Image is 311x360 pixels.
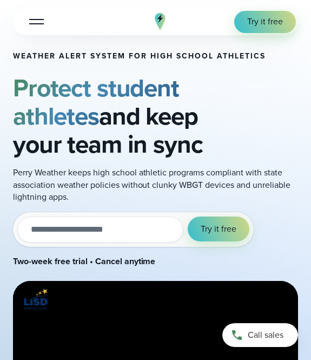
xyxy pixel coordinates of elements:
[201,223,236,235] span: Try it free
[13,167,298,204] p: Perry Weather keeps high school athletic programs compliant with state association weather polici...
[19,287,52,312] img: Lewisville ISD logo
[188,217,249,242] button: Try it free
[13,255,155,267] strong: Two-week free trial • Cancel anytime
[234,11,296,33] a: Try it free
[247,16,283,28] span: Try it free
[13,74,298,158] h2: and keep your team in sync
[222,323,298,347] a: Call sales
[13,52,298,61] h1: Weather Alert System for High School Athletics
[13,69,179,134] strong: Protect student athletes
[248,329,283,342] span: Call sales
